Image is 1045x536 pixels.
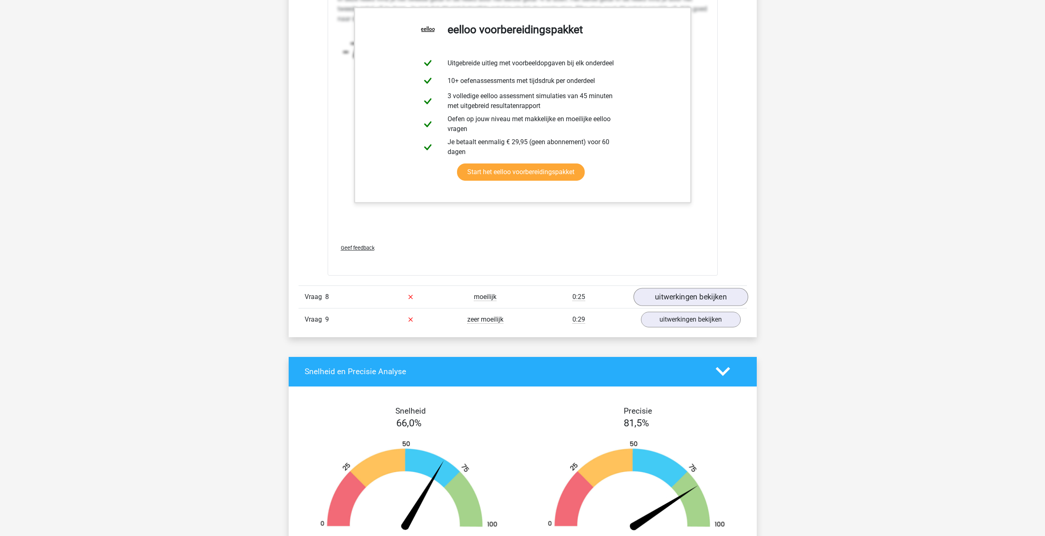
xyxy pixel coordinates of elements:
[325,315,329,323] span: 9
[341,245,374,251] span: Geef feedback
[305,292,325,302] span: Vraag
[532,406,744,416] h4: Precisie
[325,293,329,301] span: 8
[396,417,422,429] span: 66,0%
[457,163,585,181] a: Start het eelloo voorbereidingspakket
[305,406,517,416] h4: Snelheid
[535,440,738,534] img: 81.faf665cb8af7.png
[305,315,325,324] span: Vraag
[572,293,585,301] span: 0:25
[572,315,585,324] span: 0:29
[474,293,496,301] span: moeilijk
[633,288,748,306] a: uitwerkingen bekijken
[342,38,361,62] tspan: -7
[308,440,510,534] img: 66.dc6dcb070e7e.png
[624,417,649,429] span: 81,5%
[305,367,703,376] h4: Snelheid en Precisie Analyse
[467,315,503,324] span: zeer moeilijk
[641,312,741,327] a: uitwerkingen bekijken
